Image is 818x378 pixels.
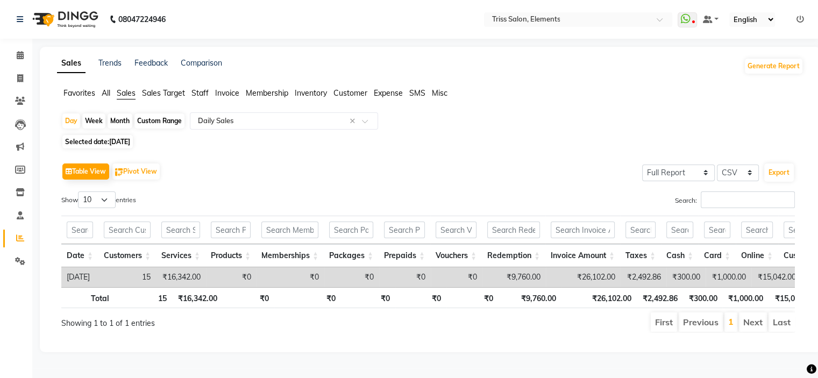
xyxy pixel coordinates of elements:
th: Total [61,287,115,308]
input: Search Online [741,222,773,238]
label: Search: [675,191,795,208]
td: 15 [98,267,156,287]
input: Search Prepaids [384,222,425,238]
button: Generate Report [745,59,802,74]
input: Search Memberships [261,222,318,238]
th: ₹0 [274,287,342,308]
th: Taxes: activate to sort column ascending [620,244,661,267]
label: Show entries [61,191,136,208]
th: ₹1,000.00 [722,287,769,308]
span: Sales Target [142,88,185,98]
span: Invoice [215,88,239,98]
th: Memberships: activate to sort column ascending [256,244,324,267]
td: ₹0 [324,267,379,287]
a: Feedback [134,58,168,68]
span: Customer [333,88,367,98]
input: Search Date [67,222,93,238]
div: Week [82,113,105,129]
td: ₹15,042.00 [751,267,801,287]
input: Search Vouchers [436,222,476,238]
td: ₹16,342.00 [156,267,206,287]
span: All [102,88,110,98]
span: Clear all [350,116,359,127]
th: ₹0 [223,287,274,308]
td: ₹0 [206,267,257,287]
th: Redemption: activate to sort column ascending [482,244,545,267]
input: Search Cash [666,222,693,238]
th: ₹300.00 [683,287,723,308]
span: Staff [191,88,209,98]
td: ₹26,102.00 [546,267,621,287]
span: SMS [409,88,425,98]
th: ₹16,342.00 [172,287,223,308]
select: Showentries [78,191,116,208]
td: [DATE] [61,267,98,287]
input: Search: [701,191,795,208]
span: Inventory [295,88,327,98]
th: Prepaids: activate to sort column ascending [379,244,430,267]
button: Export [764,163,794,182]
span: [DATE] [109,138,130,146]
span: Selected date: [62,135,133,148]
div: Showing 1 to 1 of 1 entries [61,311,358,329]
input: Search Services [161,222,200,238]
span: Expense [374,88,403,98]
td: ₹0 [257,267,324,287]
td: ₹9,760.00 [482,267,546,287]
input: Search Invoice Amount [551,222,615,238]
input: Search Redemption [487,222,540,238]
b: 08047224946 [118,4,166,34]
th: ₹0 [341,287,395,308]
span: Membership [246,88,288,98]
th: Invoice Amount: activate to sort column ascending [545,244,620,267]
input: Search Customers [104,222,151,238]
input: Search Taxes [625,222,656,238]
input: Search Products [211,222,251,238]
a: Sales [57,54,86,73]
div: Custom Range [134,113,184,129]
img: logo [27,4,101,34]
th: Packages: activate to sort column ascending [324,244,379,267]
a: 1 [728,316,734,327]
th: Products: activate to sort column ascending [205,244,256,267]
input: Search Packages [329,222,373,238]
th: Customers: activate to sort column ascending [98,244,156,267]
button: Table View [62,163,109,180]
input: Search Card [704,222,730,238]
div: Day [62,113,80,129]
th: ₹9,760.00 [499,287,561,308]
th: Card: activate to sort column ascending [699,244,736,267]
div: Month [108,113,132,129]
th: Date: activate to sort column ascending [61,244,98,267]
span: Misc [432,88,447,98]
th: ₹0 [446,287,499,308]
a: Trends [98,58,122,68]
th: Services: activate to sort column ascending [156,244,205,267]
td: ₹0 [379,267,431,287]
button: Pivot View [112,163,160,180]
td: ₹1,000.00 [706,267,751,287]
th: 15 [115,287,172,308]
th: Online: activate to sort column ascending [736,244,778,267]
th: ₹26,102.00 [561,287,637,308]
td: ₹0 [431,267,482,287]
th: Cash: activate to sort column ascending [661,244,699,267]
span: Favorites [63,88,95,98]
td: ₹2,492.86 [621,267,666,287]
a: Comparison [181,58,222,68]
th: Vouchers: activate to sort column ascending [430,244,482,267]
td: ₹300.00 [666,267,706,287]
img: pivot.png [115,168,123,176]
th: ₹0 [395,287,446,308]
span: Sales [117,88,136,98]
th: ₹2,492.86 [637,287,683,308]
